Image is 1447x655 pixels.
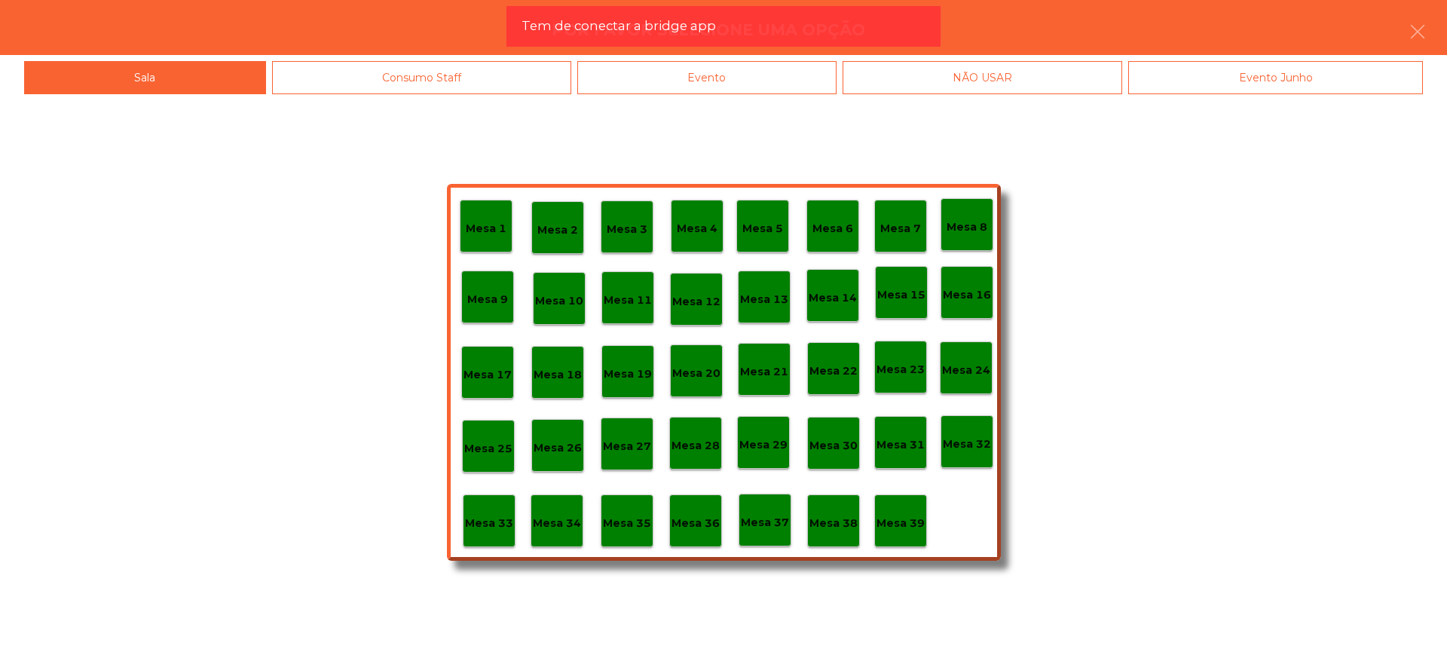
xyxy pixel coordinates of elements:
[677,220,717,237] p: Mesa 4
[537,222,578,239] p: Mesa 2
[809,437,858,455] p: Mesa 30
[672,293,720,311] p: Mesa 12
[809,289,857,307] p: Mesa 14
[603,515,651,532] p: Mesa 35
[607,221,647,238] p: Mesa 3
[467,291,508,308] p: Mesa 9
[740,363,788,381] p: Mesa 21
[1128,61,1423,95] div: Evento Junho
[741,514,789,531] p: Mesa 37
[603,438,651,455] p: Mesa 27
[943,286,991,304] p: Mesa 16
[671,437,720,455] p: Mesa 28
[604,292,652,309] p: Mesa 11
[947,219,987,236] p: Mesa 8
[534,439,582,457] p: Mesa 26
[742,220,783,237] p: Mesa 5
[672,365,720,382] p: Mesa 20
[577,61,837,95] div: Evento
[604,366,652,383] p: Mesa 19
[671,515,720,532] p: Mesa 36
[740,291,788,308] p: Mesa 13
[876,436,925,454] p: Mesa 31
[463,366,512,384] p: Mesa 17
[739,436,788,454] p: Mesa 29
[942,362,990,379] p: Mesa 24
[464,440,512,458] p: Mesa 25
[877,286,925,304] p: Mesa 15
[522,17,716,35] span: Tem de conectar a bridge app
[876,361,925,378] p: Mesa 23
[943,436,991,453] p: Mesa 32
[533,515,581,532] p: Mesa 34
[812,220,853,237] p: Mesa 6
[272,61,572,95] div: Consumo Staff
[465,515,513,532] p: Mesa 33
[809,515,858,532] p: Mesa 38
[534,366,582,384] p: Mesa 18
[24,61,266,95] div: Sala
[535,292,583,310] p: Mesa 10
[876,515,925,532] p: Mesa 39
[843,61,1123,95] div: NÃO USAR
[466,220,506,237] p: Mesa 1
[809,363,858,380] p: Mesa 22
[880,220,921,237] p: Mesa 7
